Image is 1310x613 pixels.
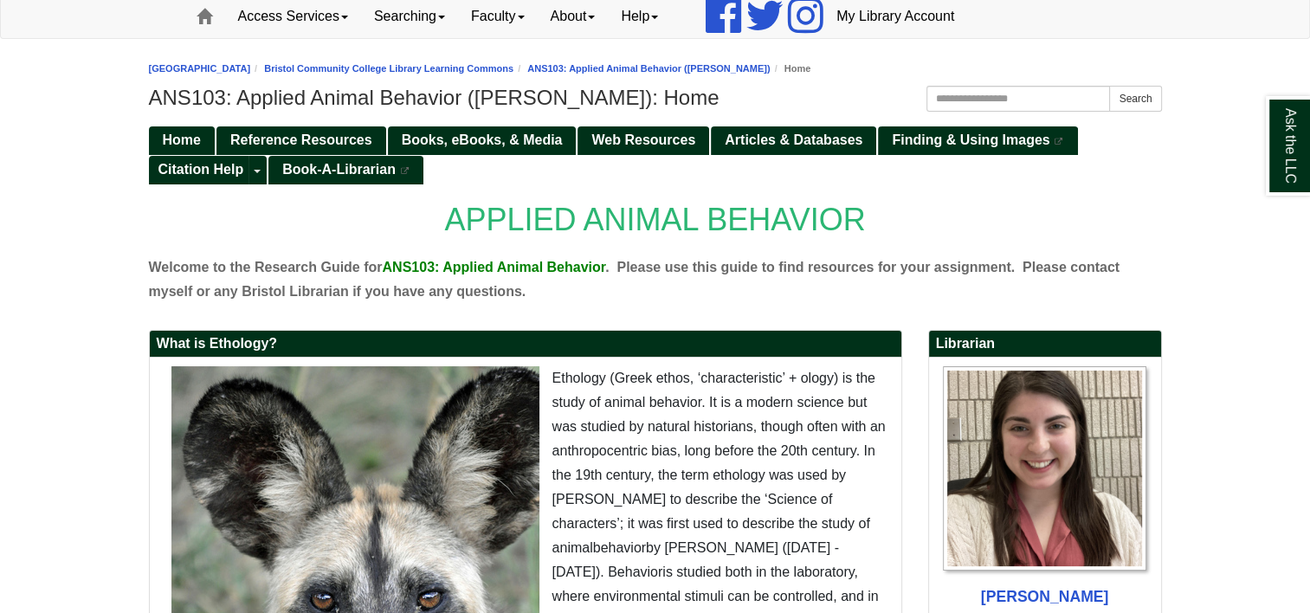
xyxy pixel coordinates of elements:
span: . Please use this guide to find resources for your assignment [605,260,1011,274]
a: Reference Resources [216,126,386,155]
a: Citation Help [149,156,249,184]
h2: Librarian [929,331,1161,358]
span: ANS103: Applied Animal Behavior [383,260,606,274]
span: Reference Resources [230,132,372,147]
a: Web Resources [578,126,709,155]
a: ANS103: Applied Animal Behavior ([PERSON_NAME]) [527,63,770,74]
span: ehavior [617,565,662,579]
span: Home [163,132,201,147]
span: Finding & Using Images [892,132,1049,147]
a: Book-A-Librarian [268,156,423,184]
div: [PERSON_NAME] [938,584,1152,610]
li: Home [771,61,811,77]
span: Books, eBooks, & Media [402,132,563,147]
span: Citation Help [158,162,244,177]
span: Web Resources [591,132,695,147]
span: behavior [593,540,646,555]
span: APPLIED ANIMAL BEHAVIOR [444,202,865,237]
a: Articles & Databases [711,126,876,155]
h2: What is Ethology? [150,331,901,358]
i: This link opens in a new window [1054,138,1064,145]
a: Bristol Community College Library Learning Commons [264,63,513,74]
a: Home [149,126,215,155]
button: Search [1109,86,1161,112]
a: Books, eBooks, & Media [388,126,577,155]
span: Welcome to the Research Guide for [149,260,383,274]
i: This link opens in a new window [399,167,410,175]
a: Finding & Using Images [878,126,1077,155]
nav: breadcrumb [149,61,1162,77]
span: Book-A-Librarian [282,162,396,177]
img: Profile Photo [943,366,1147,571]
div: Guide Pages [149,125,1162,184]
h1: ANS103: Applied Animal Behavior ([PERSON_NAME]): Home [149,86,1162,110]
a: [GEOGRAPHIC_DATA] [149,63,251,74]
span: Articles & Databases [725,132,862,147]
a: Profile Photo [PERSON_NAME] [938,366,1152,610]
